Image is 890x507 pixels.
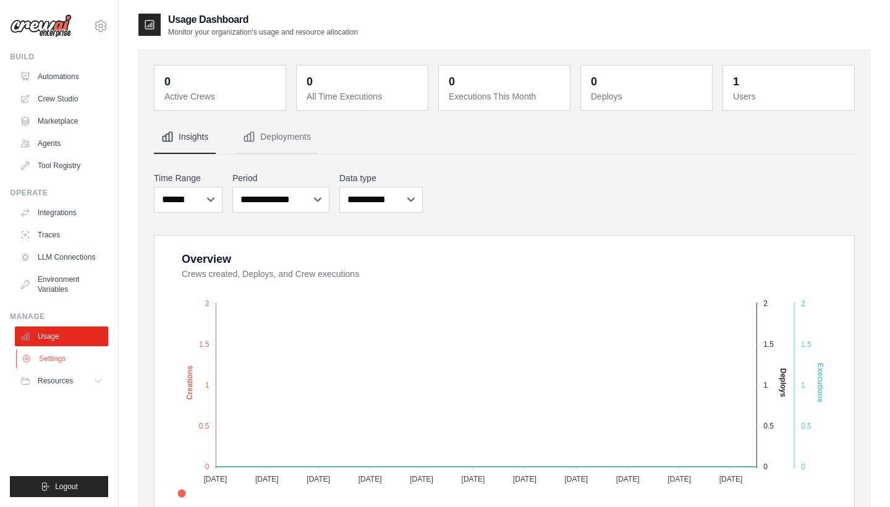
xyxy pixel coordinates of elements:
a: Settings [16,349,109,369]
tspan: 0.5 [199,422,210,430]
p: Monitor your organization's usage and resource allocation [168,27,358,37]
span: Resources [38,376,73,386]
label: Data type [339,172,423,184]
tspan: 2 [763,299,768,308]
label: Time Range [154,172,222,184]
span: Logout [55,482,78,492]
tspan: 1 [205,381,210,390]
tspan: [DATE] [719,475,743,484]
tspan: 2 [205,299,210,308]
div: Build [10,52,108,62]
div: 1 [733,73,739,90]
dt: Active Crews [164,90,278,103]
h2: Usage Dashboard [168,12,358,27]
tspan: 1.5 [801,340,812,349]
dt: All Time Executions [307,90,420,103]
button: Resources [15,371,108,391]
a: Integrations [15,203,108,223]
tspan: [DATE] [255,475,279,484]
tspan: [DATE] [462,475,485,484]
tspan: [DATE] [667,475,691,484]
dt: Executions This Month [449,90,562,103]
a: Marketplace [15,111,108,131]
tspan: 1.5 [763,340,774,349]
button: Logout [10,476,108,497]
tspan: [DATE] [513,475,536,484]
a: Agents [15,134,108,153]
tspan: 1.5 [199,340,210,349]
tspan: 0 [801,462,805,471]
dt: Crews created, Deploys, and Crew executions [182,268,839,280]
tspan: [DATE] [358,475,382,484]
tspan: [DATE] [203,475,227,484]
tspan: [DATE] [564,475,588,484]
nav: Tabs [154,121,855,154]
dt: Deploys [591,90,705,103]
div: 0 [449,73,455,90]
a: Usage [15,326,108,346]
tspan: [DATE] [307,475,330,484]
dt: Users [733,90,847,103]
tspan: 0.5 [763,422,774,430]
tspan: [DATE] [410,475,433,484]
tspan: 0 [763,462,768,471]
div: Operate [10,188,108,198]
a: Crew Studio [15,89,108,109]
div: 0 [307,73,313,90]
div: Overview [182,250,231,268]
a: LLM Connections [15,247,108,267]
label: Period [232,172,329,184]
a: Environment Variables [15,270,108,299]
tspan: [DATE] [616,475,640,484]
div: 0 [164,73,171,90]
div: Manage [10,312,108,322]
text: Creations [185,365,194,400]
text: Deploys [779,369,787,398]
tspan: 0 [205,462,210,471]
tspan: 1 [763,381,768,390]
img: Logo [10,14,72,38]
a: Automations [15,67,108,87]
button: Insights [154,121,216,154]
div: 0 [591,73,597,90]
a: Tool Registry [15,156,108,176]
text: Executions [816,363,824,403]
tspan: 2 [801,299,805,308]
a: Traces [15,225,108,245]
tspan: 0.5 [801,422,812,430]
tspan: 1 [801,381,805,390]
button: Deployments [235,121,318,154]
